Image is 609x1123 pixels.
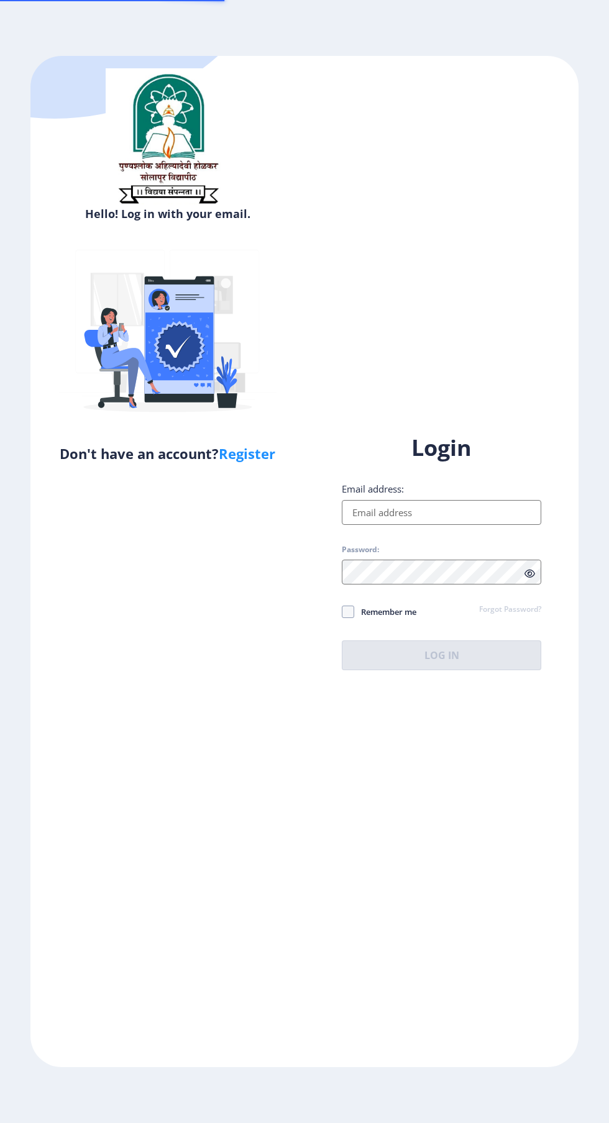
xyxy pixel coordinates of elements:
span: Remember me [354,604,416,619]
a: Register [219,444,275,463]
h5: Don't have an account? [40,443,295,463]
a: Forgot Password? [479,604,541,616]
img: sulogo.png [106,68,230,209]
label: Email address: [342,483,404,495]
h1: Login [342,433,541,463]
h6: Hello! Log in with your email. [40,206,295,221]
img: Verified-rafiki.svg [59,226,277,443]
label: Password: [342,545,379,555]
button: Log In [342,640,541,670]
input: Email address [342,500,541,525]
